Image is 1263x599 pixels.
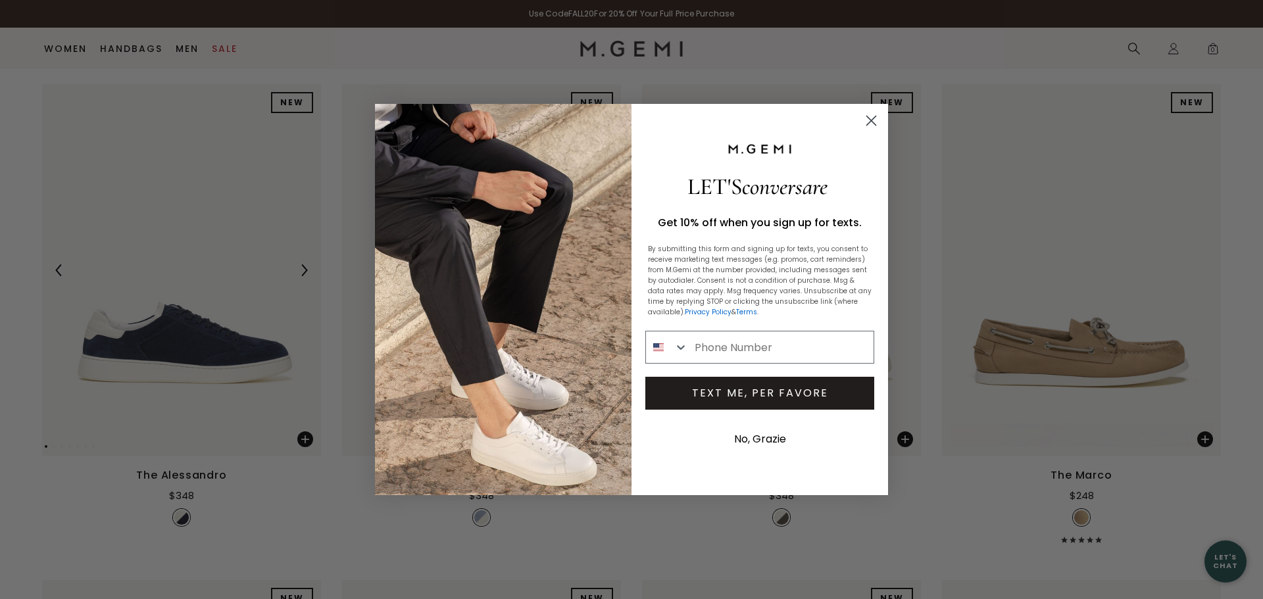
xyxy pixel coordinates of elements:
span: LET'S [687,173,828,201]
span: Get 10% off when you sign up for texts. [658,215,862,230]
button: No, Grazie [728,423,793,456]
a: Privacy Policy [685,307,731,317]
input: Phone Number [688,331,874,363]
button: TEXT ME, PER FAVORE [645,377,874,410]
img: United States [653,342,664,352]
img: M.Gemi [727,143,793,155]
a: Terms [736,307,757,317]
button: Search Countries [646,331,688,363]
button: Close dialog [860,109,883,132]
p: By submitting this form and signing up for texts, you consent to receive marketing text messages ... [648,244,872,318]
span: conversare [742,173,828,201]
